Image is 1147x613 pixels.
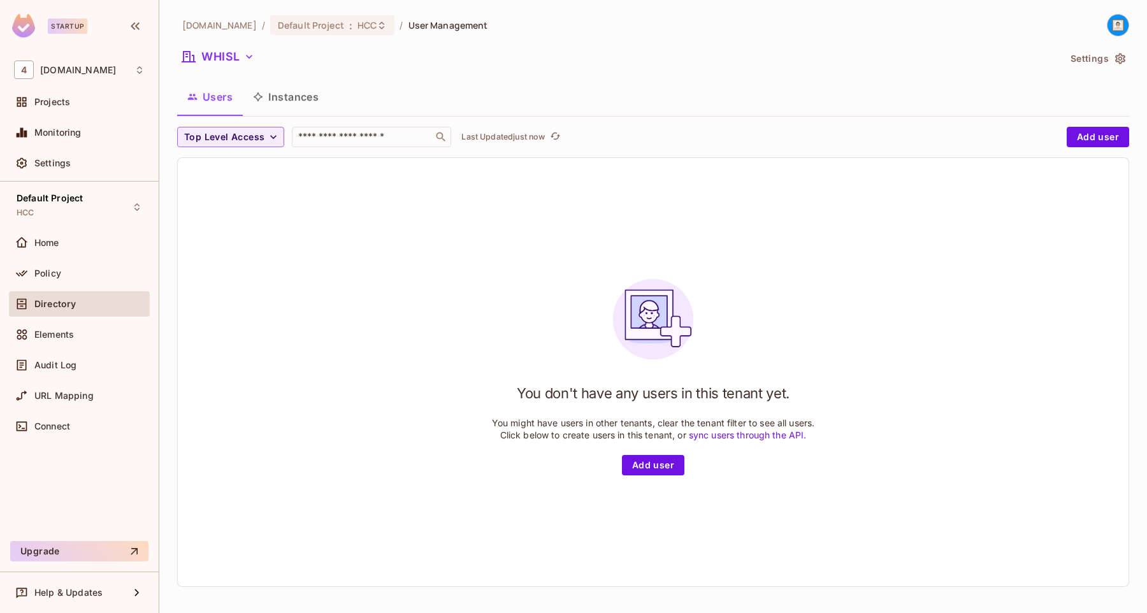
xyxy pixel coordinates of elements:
[262,19,265,31] li: /
[34,158,71,168] span: Settings
[10,541,148,561] button: Upgrade
[1067,127,1129,147] button: Add user
[182,19,257,31] span: the active workspace
[1107,15,1129,36] img: naeem.sarwar@46labs.com
[547,129,563,145] button: refresh
[34,329,74,340] span: Elements
[357,19,377,31] span: HCC
[622,455,684,475] button: Add user
[40,65,116,75] span: Workspace: 46labs.com
[243,81,329,113] button: Instances
[400,19,403,31] li: /
[34,391,94,401] span: URL Mapping
[34,421,70,431] span: Connect
[17,208,34,218] span: HCC
[34,127,82,138] span: Monitoring
[177,47,259,67] button: WHISL
[34,268,61,278] span: Policy
[177,127,284,147] button: Top Level Access
[177,81,243,113] button: Users
[34,97,70,107] span: Projects
[408,19,488,31] span: User Management
[550,131,561,143] span: refresh
[48,18,87,34] div: Startup
[17,193,83,203] span: Default Project
[278,19,344,31] span: Default Project
[184,129,264,145] span: Top Level Access
[34,360,76,370] span: Audit Log
[689,429,807,440] a: sync users through the API.
[492,417,815,441] p: You might have users in other tenants, clear the tenant filter to see all users. Click below to c...
[1065,48,1129,69] button: Settings
[34,299,76,309] span: Directory
[349,20,353,31] span: :
[517,384,790,403] h1: You don't have any users in this tenant yet.
[12,14,35,38] img: SReyMgAAAABJRU5ErkJggg==
[34,238,59,248] span: Home
[461,132,545,142] p: Last Updated just now
[34,588,103,598] span: Help & Updates
[545,129,563,145] span: Click to refresh data
[14,61,34,79] span: 4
